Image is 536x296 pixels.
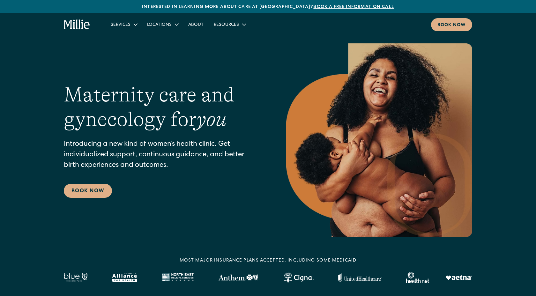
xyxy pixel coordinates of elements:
div: Locations [147,22,172,28]
div: Services [106,19,142,30]
img: United Healthcare logo [338,273,382,282]
a: home [64,19,90,30]
img: Alameda Alliance logo [112,273,137,282]
div: Resources [214,22,239,28]
img: Cigna logo [283,272,314,283]
em: you [197,108,227,131]
a: About [183,19,209,30]
div: Resources [209,19,250,30]
img: Blue California logo [64,273,87,282]
div: Book now [437,22,466,29]
img: North East Medical Services logo [162,273,194,282]
img: Anthem Logo [218,274,258,281]
div: Locations [142,19,183,30]
div: Services [111,22,130,28]
h1: Maternity care and gynecology for [64,83,260,132]
a: Book Now [64,184,112,198]
img: Smiling mother with her baby in arms, celebrating body positivity and the nurturing bond of postp... [286,43,472,237]
div: MOST MAJOR INSURANCE PLANS ACCEPTED, INCLUDING some MEDICAID [180,257,356,264]
a: Book now [431,18,472,31]
img: Aetna logo [445,275,472,280]
img: Healthnet logo [406,272,430,283]
p: Introducing a new kind of women’s health clinic. Get individualized support, continuous guidance,... [64,139,260,171]
a: Book a free information call [313,5,394,9]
